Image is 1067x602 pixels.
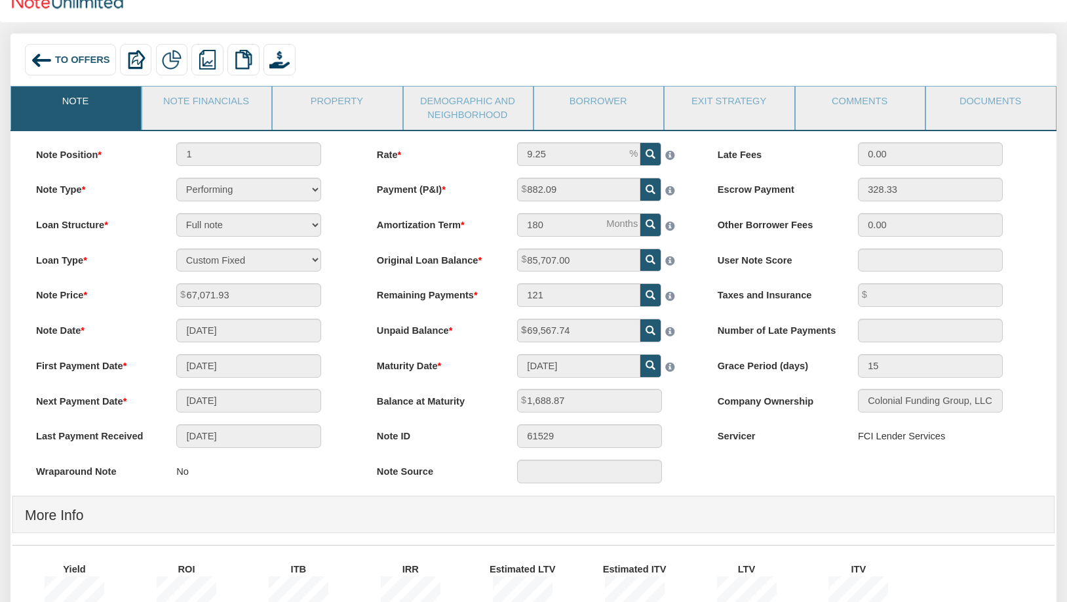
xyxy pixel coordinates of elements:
[365,178,505,197] label: Payment (P&I)
[534,87,662,119] a: Borrower
[463,557,594,576] label: Estimated LTV
[126,50,146,70] img: export.svg
[517,354,640,378] input: MM/DD/YYYY
[365,460,505,479] label: Note Source
[55,54,110,65] span: To Offers
[706,319,846,338] label: Number of Late Payments
[197,50,218,70] img: reports.png
[31,50,52,71] img: back_arrow_left_icon.svg
[162,50,182,70] img: partial.png
[14,557,146,576] label: Yield
[24,460,165,479] label: Wraparound Note
[365,354,505,373] label: Maturity Date
[404,87,532,130] a: Demographic and Neighborhood
[365,424,505,443] label: Note ID
[24,319,165,338] label: Note Date
[517,142,640,166] input: This field can contain only numeric characters
[233,50,254,70] img: copy.png
[706,178,846,197] label: Escrow Payment
[24,283,165,302] label: Note Price
[365,389,505,408] label: Balance at Maturity
[798,557,930,576] label: ITV
[24,424,165,443] label: Last Payment Received
[176,389,321,412] input: MM/DD/YYYY
[24,213,165,232] label: Loan Structure
[858,424,945,449] div: FCI Lender Services
[926,87,1054,119] a: Documents
[24,354,165,373] label: First Payment Date
[365,249,505,268] label: Original Loan Balance
[24,249,165,268] label: Loan Type
[176,460,189,485] p: No
[365,319,505,338] label: Unpaid Balance
[24,389,165,408] label: Next Payment Date
[706,283,846,302] label: Taxes and Insurance
[687,557,819,576] label: LTV
[176,424,321,448] input: MM/DD/YYYY
[706,249,846,268] label: User Note Score
[25,500,1042,531] h4: More Info
[706,213,846,232] label: Other Borrower Fees
[24,178,165,197] label: Note Type
[665,87,792,119] a: Exit Strategy
[126,557,258,576] label: ROI
[239,557,370,576] label: ITB
[176,354,321,378] input: MM/DD/YYYY
[706,142,846,161] label: Late Fees
[11,87,139,119] a: Note
[176,319,321,342] input: MM/DD/YYYY
[706,424,846,443] label: Servicer
[796,87,923,119] a: Comments
[365,142,505,161] label: Rate
[706,389,846,408] label: Company Ownership
[273,87,400,119] a: Property
[142,87,270,119] a: Note Financials
[706,354,846,373] label: Grace Period (days)
[365,283,505,302] label: Remaining Payments
[269,50,290,70] img: purchase_offer.png
[351,557,482,576] label: IRR
[575,557,707,576] label: Estimated ITV
[365,213,505,232] label: Amortization Term
[24,142,165,161] label: Note Position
